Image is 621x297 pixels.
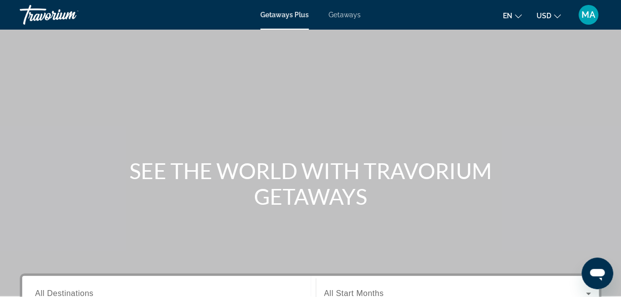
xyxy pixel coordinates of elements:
[20,2,119,28] a: Travorium
[125,158,496,209] h1: SEE THE WORLD WITH TRAVORIUM GETAWAYS
[581,258,613,289] iframe: Button to launch messaging window
[260,11,309,19] a: Getaways Plus
[503,8,522,23] button: Change language
[537,12,551,20] span: USD
[537,8,561,23] button: Change currency
[576,4,601,25] button: User Menu
[581,10,595,20] span: MA
[329,11,361,19] a: Getaways
[503,12,512,20] span: en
